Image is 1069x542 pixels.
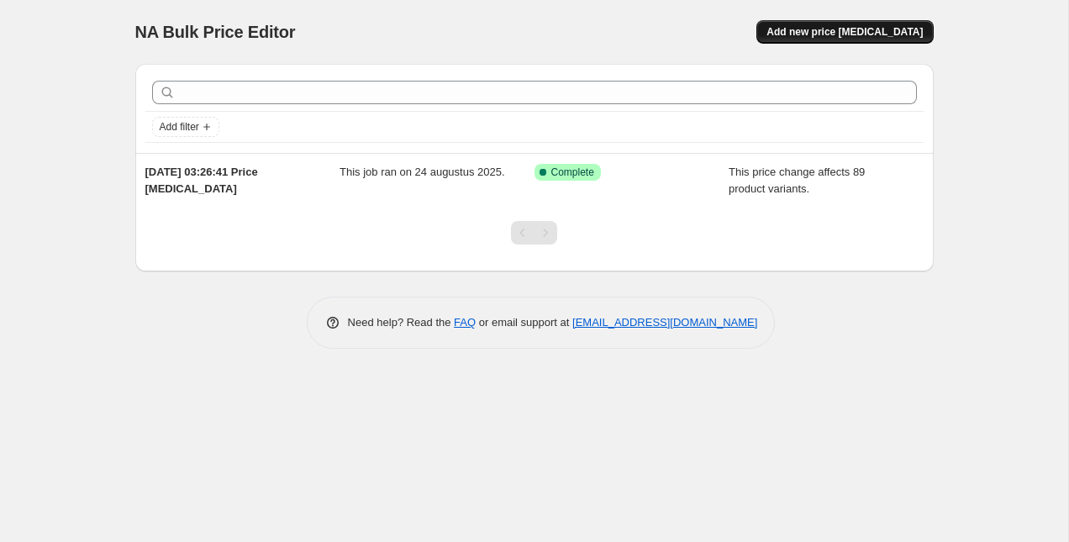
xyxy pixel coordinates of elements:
span: This price change affects 89 product variants. [729,166,865,195]
span: NA Bulk Price Editor [135,23,296,41]
span: Add filter [160,120,199,134]
span: or email support at [476,316,572,329]
span: This job ran on 24 augustus 2025. [340,166,505,178]
span: Need help? Read the [348,316,455,329]
nav: Pagination [511,221,557,245]
a: [EMAIL_ADDRESS][DOMAIN_NAME] [572,316,757,329]
span: [DATE] 03:26:41 Price [MEDICAL_DATA] [145,166,258,195]
span: Complete [551,166,594,179]
a: FAQ [454,316,476,329]
button: Add filter [152,117,219,137]
span: Add new price [MEDICAL_DATA] [766,25,923,39]
button: Add new price [MEDICAL_DATA] [756,20,933,44]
